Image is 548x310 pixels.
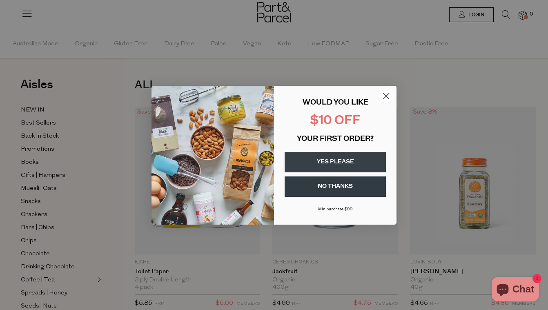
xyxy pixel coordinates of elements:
button: NO THANKS [285,176,386,197]
button: Close dialog [379,89,393,103]
img: 43fba0fb-7538-40bc-babb-ffb1a4d097bc.jpeg [151,86,274,225]
span: WOULD YOU LIKE [303,99,368,107]
span: Min purchase $99 [318,207,353,212]
span: YOUR FIRST ORDER? [297,136,374,143]
button: YES PLEASE [285,152,386,172]
span: $10 OFF [310,115,361,127]
inbox-online-store-chat: Shopify online store chat [489,277,541,303]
